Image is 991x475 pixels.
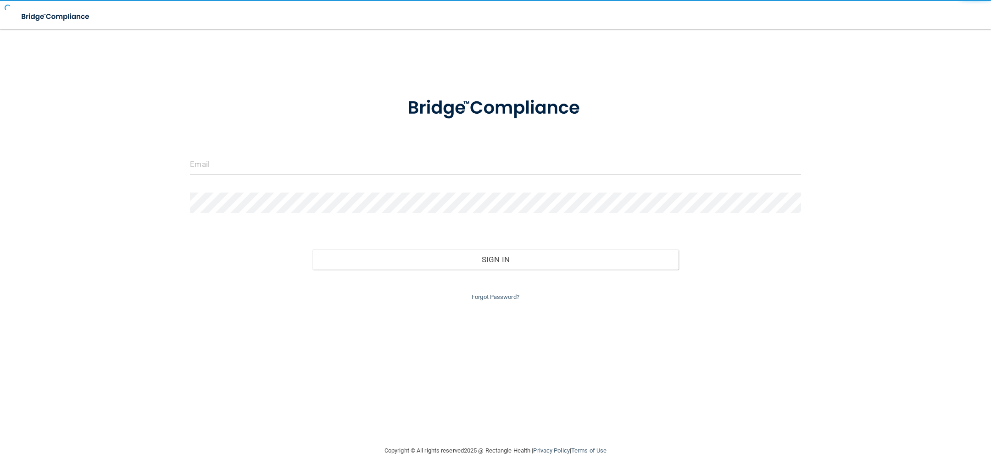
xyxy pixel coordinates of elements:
a: Forgot Password? [472,293,519,300]
img: bridge_compliance_login_screen.278c3ca4.svg [389,84,602,132]
a: Terms of Use [571,447,607,454]
a: Privacy Policy [533,447,569,454]
button: Sign In [312,249,679,270]
img: bridge_compliance_login_screen.278c3ca4.svg [14,7,98,26]
div: Copyright © All rights reserved 2025 @ Rectangle Health | | [328,436,663,465]
input: Email [190,154,801,175]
